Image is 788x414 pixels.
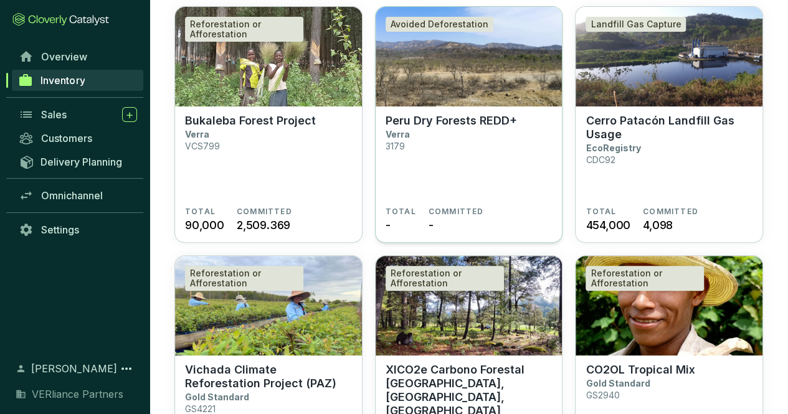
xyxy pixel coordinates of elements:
a: Cerro Patacón Landfill Gas UsageLandfill Gas CaptureCerro Patacón Landfill Gas UsageEcoRegistryCD... [575,6,763,243]
span: Overview [41,50,87,63]
span: [PERSON_NAME] [31,361,117,376]
span: COMMITTED [643,207,698,217]
p: Verra [386,129,410,139]
a: Customers [12,128,143,149]
img: Bukaleba Forest Project [175,7,362,106]
span: 4,098 [643,217,673,233]
p: Peru Dry Forests REDD+ [386,114,517,128]
span: - [386,217,391,233]
a: Inventory [12,70,143,91]
span: Delivery Planning [40,156,122,168]
p: GS4221 [185,403,216,414]
div: Reforestation or Afforestation [586,266,704,291]
span: Sales [41,108,67,121]
div: Avoided Deforestation [386,17,493,32]
span: Inventory [40,74,85,87]
span: TOTAL [386,207,416,217]
img: Peru Dry Forests REDD+ [376,7,563,106]
a: Delivery Planning [12,151,143,172]
span: COMMITTED [237,207,292,217]
span: - [429,217,434,233]
p: 3179 [386,141,405,151]
span: TOTAL [185,207,216,217]
p: EcoRegistry [586,143,640,153]
p: CDC92 [586,154,615,165]
span: VERliance Partners [32,387,123,402]
div: Reforestation or Afforestation [185,266,303,291]
span: COMMITTED [429,207,484,217]
img: Cerro Patacón Landfill Gas Usage [576,7,762,106]
a: Bukaleba Forest ProjectReforestation or AfforestationBukaleba Forest ProjectVerraVCS799TOTAL90,00... [174,6,363,243]
p: CO2OL Tropical Mix [586,363,695,377]
p: Bukaleba Forest Project [185,114,316,128]
img: XICO2e Carbono Forestal Ejido Pueblo Nuevo, Durango, México [376,256,563,355]
p: Vichada Climate Reforestation Project (PAZ) [185,363,352,390]
a: Settings [12,219,143,240]
p: Cerro Patacón Landfill Gas Usage [586,114,752,141]
div: Reforestation or Afforestation [185,17,303,42]
p: GS2940 [586,390,619,400]
span: TOTAL [586,207,616,217]
img: CO2OL Tropical Mix [576,256,762,355]
p: VCS799 [185,141,220,151]
a: Omnichannel [12,185,143,206]
span: Settings [41,223,79,236]
span: Omnichannel [41,189,103,202]
a: Sales [12,104,143,125]
div: Reforestation or Afforestation [386,266,504,291]
p: Gold Standard [185,392,249,402]
p: Verra [185,129,209,139]
a: Overview [12,46,143,67]
div: Landfill Gas Capture [586,17,686,32]
span: 90,000 [185,217,224,233]
a: Peru Dry Forests REDD+Avoided DeforestationPeru Dry Forests REDD+Verra3179TOTAL-COMMITTED- [375,6,563,243]
span: 454,000 [586,217,630,233]
p: Gold Standard [586,378,650,388]
span: Customers [41,132,92,144]
img: Vichada Climate Reforestation Project (PAZ) [175,256,362,355]
span: 2,509.369 [237,217,290,233]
